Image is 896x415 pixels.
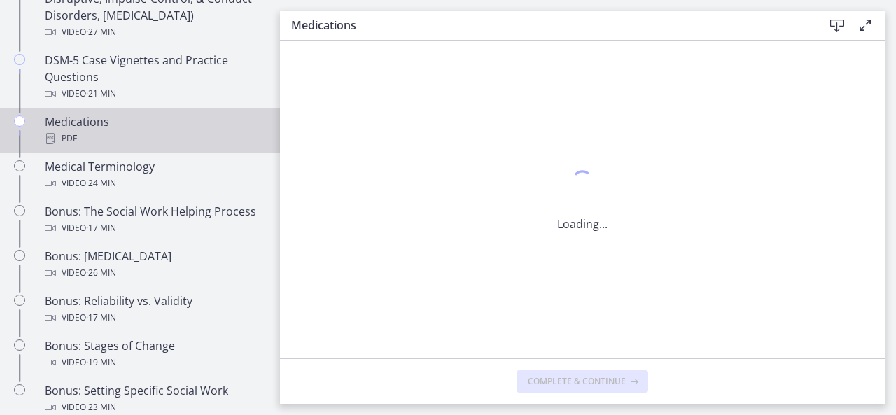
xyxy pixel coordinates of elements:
span: · 17 min [86,309,116,326]
span: · 19 min [86,354,116,371]
span: · 24 min [86,175,116,192]
div: Bonus: Reliability vs. Validity [45,293,263,326]
div: Video [45,354,263,371]
div: DSM-5 Case Vignettes and Practice Questions [45,52,263,102]
div: Bonus: The Social Work Helping Process [45,203,263,237]
div: Bonus: Stages of Change [45,337,263,371]
div: Video [45,265,263,281]
div: Bonus: [MEDICAL_DATA] [45,248,263,281]
div: Medical Terminology [45,158,263,192]
span: · 21 min [86,85,116,102]
p: Loading... [557,216,608,232]
button: Complete & continue [517,370,648,393]
span: Complete & continue [528,376,626,387]
div: Video [45,309,263,326]
div: 1 [557,167,608,199]
div: Video [45,220,263,237]
div: Video [45,24,263,41]
div: Video [45,85,263,102]
div: PDF [45,130,263,147]
span: · 26 min [86,265,116,281]
h3: Medications [291,17,801,34]
span: · 27 min [86,24,116,41]
div: Medications [45,113,263,147]
div: Video [45,175,263,192]
span: · 17 min [86,220,116,237]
